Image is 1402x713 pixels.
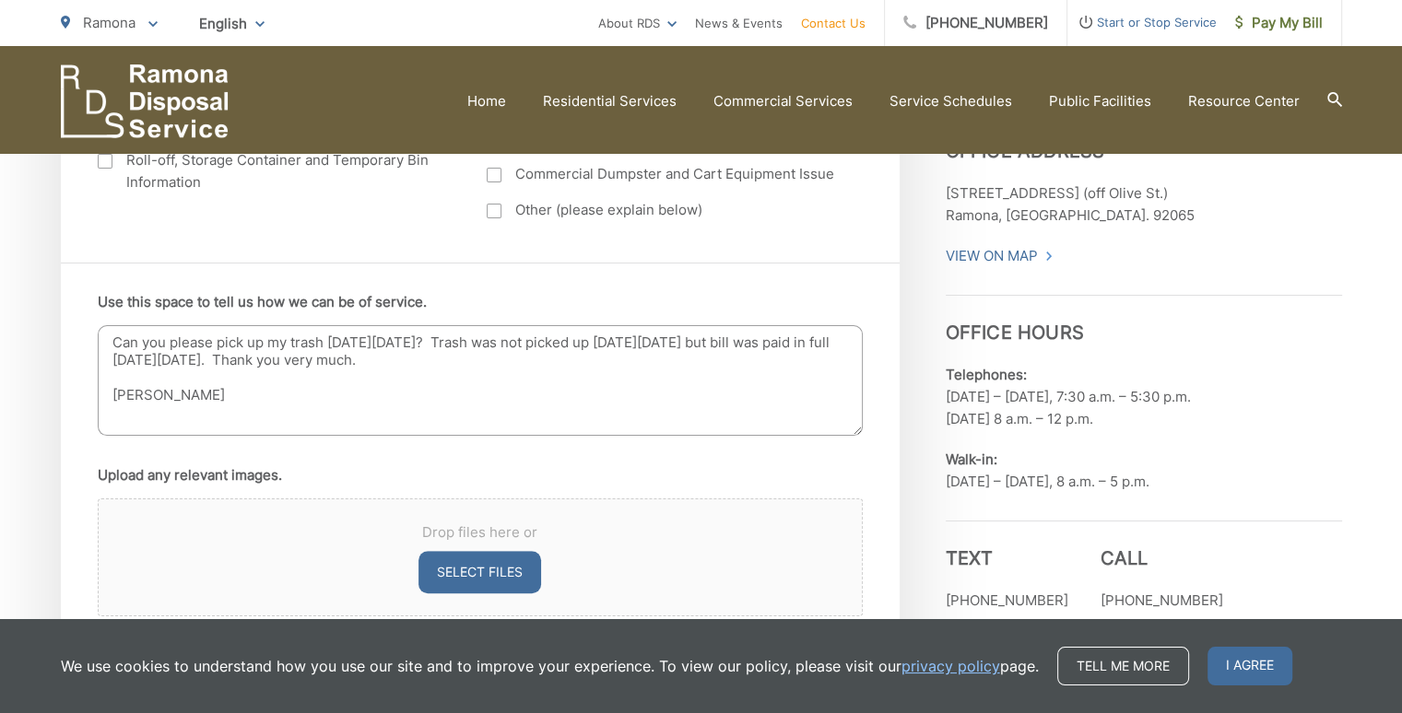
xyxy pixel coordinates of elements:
b: Walk-in: [946,450,997,468]
a: Residential Services [543,90,677,112]
span: English [185,7,278,40]
a: Contact Us [801,12,866,34]
h3: Call [1101,547,1223,569]
span: Drop files here or [121,521,840,544]
a: News & Events [695,12,783,34]
a: View On Map [946,245,1054,267]
button: select files, upload any relevant images. [418,551,541,593]
a: Home [467,90,506,112]
p: [DATE] – [DATE], 7:30 a.m. – 5:30 p.m. [DATE] 8 a.m. – 12 p.m. [946,364,1342,430]
p: [STREET_ADDRESS] (off Olive St.) Ramona, [GEOGRAPHIC_DATA]. 92065 [946,182,1342,227]
h3: Text [946,547,1068,569]
p: [DATE] – [DATE], 8 a.m. – 5 p.m. [946,449,1342,493]
label: Other (please explain below) [487,199,840,221]
h3: Office Hours [946,295,1342,344]
label: Upload any relevant images. [98,467,282,484]
a: Service Schedules [890,90,1012,112]
label: Commercial Dumpster and Cart Equipment Issue [487,163,840,185]
span: I agree [1208,647,1292,685]
p: We use cookies to understand how you use our site and to improve your experience. To view our pol... [61,655,1039,677]
a: EDCD logo. Return to the homepage. [61,64,229,138]
p: [PHONE_NUMBER] [1101,590,1223,612]
label: Use this space to tell us how we can be of service. [98,294,427,310]
a: Tell me more [1057,647,1189,685]
a: Resource Center [1188,90,1300,112]
label: Roll-off, Storage Container and Temporary Bin Information [98,149,451,193]
b: Telephones: [946,366,1027,383]
a: About RDS [598,12,677,34]
span: Ramona [83,14,135,31]
a: Public Facilities [1049,90,1151,112]
p: [PHONE_NUMBER] [946,590,1068,612]
span: Pay My Bill [1235,12,1323,34]
a: privacy policy [901,655,1000,677]
a: Commercial Services [713,90,853,112]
